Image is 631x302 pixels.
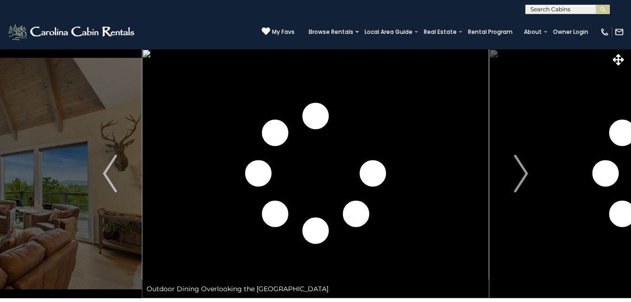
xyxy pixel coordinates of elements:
[615,27,624,37] img: mail-regular-white.png
[519,25,546,39] a: About
[142,279,489,298] div: Outdoor Dining Overlooking the [GEOGRAPHIC_DATA]
[7,23,137,41] img: White-1-2.png
[304,25,358,39] a: Browse Rentals
[272,28,295,36] span: My Favs
[419,25,461,39] a: Real Estate
[463,25,517,39] a: Rental Program
[600,27,609,37] img: phone-regular-white.png
[78,49,142,298] button: Previous
[489,49,553,298] button: Next
[103,155,117,192] img: arrow
[262,27,295,37] a: My Favs
[360,25,417,39] a: Local Area Guide
[514,155,528,192] img: arrow
[548,25,593,39] a: Owner Login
